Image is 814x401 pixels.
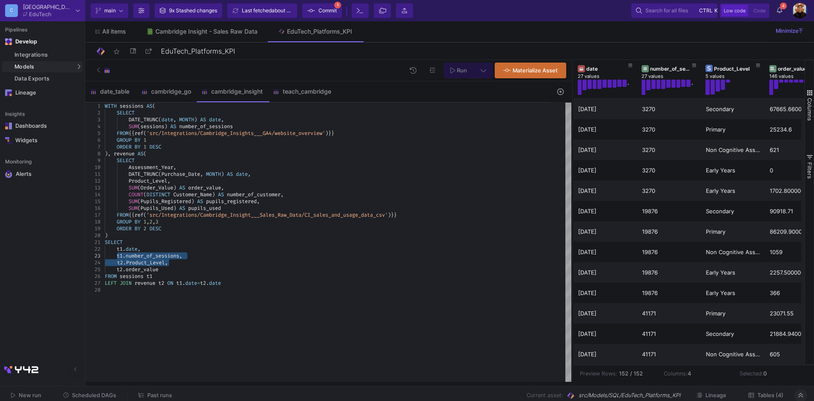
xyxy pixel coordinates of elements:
[642,304,696,324] div: 41171
[117,109,135,116] span: SELECT
[706,304,760,324] div: Primary
[197,198,203,205] span: AS
[642,283,696,303] div: 19876
[105,232,108,239] span: )
[295,212,388,218] span: ta/CI_sales_and_usage_data_csv'
[126,259,165,266] span: Product_Level
[155,3,222,18] button: 9x Stashed changes
[135,225,140,232] span: BY
[706,263,760,283] div: Early Years
[138,246,140,252] span: ,
[2,167,83,181] a: Navigation iconAlerts
[578,283,633,303] div: [DATE]
[140,198,191,205] span: Pupils_Registered
[164,123,167,130] span: )
[114,150,135,157] span: revenue
[129,198,138,205] span: SUM
[117,252,123,259] span: t1
[173,191,212,198] span: Customer_Name
[5,38,12,45] img: Navigation icon
[117,130,129,137] span: FROM
[318,4,337,17] span: Commit
[650,66,692,72] div: number_of_sessions
[105,103,117,109] span: WITH
[642,324,696,344] div: 41171
[495,63,566,78] button: Materialize Asset
[85,239,100,246] div: 21
[2,134,83,147] a: Navigation iconWidgets
[391,212,397,218] span: }}
[197,280,200,286] span: =
[273,88,331,95] div: teach_cambridge
[158,171,161,178] span: (
[200,171,203,178] span: ,
[194,116,197,123] span: )
[85,123,100,130] div: 4
[149,218,152,225] span: 2
[129,116,158,123] span: DATE_TRUNC
[85,150,100,157] div: 8
[173,205,176,212] span: )
[578,324,633,344] div: [DATE]
[757,392,783,398] span: Tables (4)
[126,246,138,252] span: date
[578,181,633,201] div: [DATE]
[117,157,135,164] span: SELECT
[85,198,100,205] div: 15
[29,11,52,17] div: EduTech
[85,212,100,218] div: 17
[2,86,83,100] a: Navigation iconLineage
[566,391,575,400] img: SQL Model
[714,66,756,72] div: Product_Level
[457,67,467,74] span: Run
[105,273,117,280] span: FROM
[146,130,295,137] span: 'src/Integrations/Cambridge_Insights___GA4/website
[169,4,217,17] div: 9x Stashed changes
[642,73,705,80] div: 27 values
[85,246,100,252] div: 22
[272,7,311,14] span: about 1 hour ago
[105,150,111,157] span: ),
[209,116,221,123] span: date
[140,123,164,130] span: sessions
[117,143,132,150] span: ORDER
[72,392,116,398] span: Scheduled DAGs
[806,98,813,121] span: Columns
[287,28,352,35] div: EduTech_Platforms_KPI
[155,218,158,225] span: 3
[699,6,713,16] span: ctrl
[642,344,696,364] div: 41171
[135,212,143,218] span: ref
[90,63,120,78] button: SQL-Model type child icon
[5,170,12,178] img: Navigation icon
[138,123,140,130] span: (
[578,73,642,80] div: 27 values
[161,116,173,123] span: date
[85,232,100,239] div: 20
[248,171,251,178] span: ,
[85,184,100,191] div: 13
[182,280,185,286] span: .
[85,109,100,116] div: 2
[179,184,185,191] span: AS
[645,4,688,17] span: Search for all files
[176,280,182,286] span: t1
[200,280,206,286] span: t2
[586,66,628,72] div: date
[146,212,295,218] span: 'src/Integrations/Cambridge_Insight___Sales_Raw_Da
[138,184,140,191] span: (
[706,140,760,160] div: Non Cognitive Assessments
[117,137,132,143] span: GROUP
[152,218,155,225] span: ,
[85,191,100,198] div: 14
[117,212,129,218] span: FROM
[146,218,149,225] span: ,
[714,6,718,16] span: k
[642,120,696,140] div: 3270
[15,89,71,96] div: Lineage
[221,171,224,178] span: )
[135,130,143,137] span: ref
[642,222,696,242] div: 19876
[91,3,128,18] button: main
[143,137,146,143] span: 1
